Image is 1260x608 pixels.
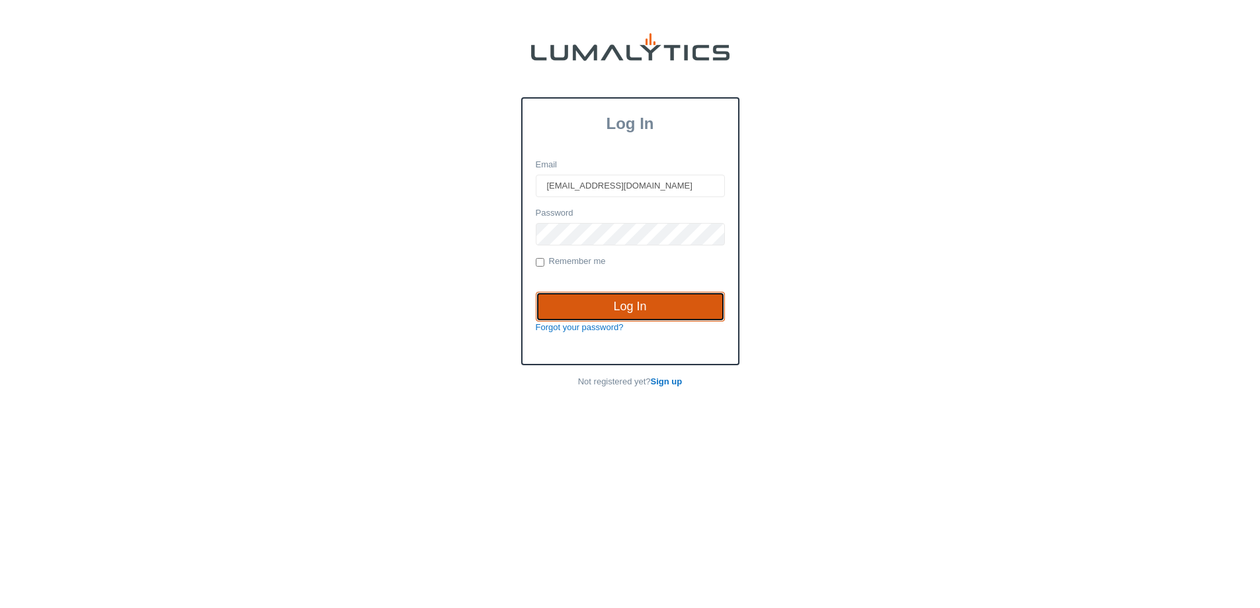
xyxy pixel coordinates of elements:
[536,258,544,267] input: Remember me
[536,159,558,171] label: Email
[536,175,725,197] input: Email
[536,322,624,332] a: Forgot your password?
[531,33,730,61] img: lumalytics-black-e9b537c871f77d9ce8d3a6940f85695cd68c596e3f819dc492052d1098752254.png
[651,376,683,386] a: Sign up
[536,207,573,220] label: Password
[536,255,606,269] label: Remember me
[521,376,739,388] p: Not registered yet?
[523,114,738,133] h3: Log In
[536,292,725,322] input: Log In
